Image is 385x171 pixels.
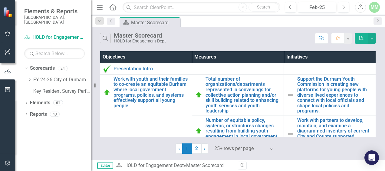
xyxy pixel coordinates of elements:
[298,2,336,13] button: Feb-25
[206,76,281,114] a: Total number of organizations/departments represented in convenings for collective action plannin...
[114,32,166,39] div: Master Scorecard
[186,163,224,168] div: Master Scorecard
[204,146,206,151] span: ›
[182,143,192,154] span: 1
[369,2,380,13] button: MM
[300,4,334,11] div: Feb-25
[24,48,85,59] input: Search Below...
[192,116,284,152] td: Double-Click to Edit Right Click for Context Menu
[195,91,202,99] img: On Target
[287,91,294,99] img: Not Defined
[33,88,91,95] a: Key Resident Survey Performance Scorecard
[284,116,376,152] td: Double-Click to Edit Right Click for Context Menu
[192,74,284,116] td: Double-Click to Edit Right Click for Context Menu
[248,3,279,12] button: Search
[33,76,91,83] a: FY 24-26 City of Durham Strategic Plan
[24,15,85,25] small: [GEOGRAPHIC_DATA], [GEOGRAPHIC_DATA]
[114,66,189,72] a: Presentation Intro
[30,99,50,106] a: Elements
[3,7,14,17] img: ClearPoint Strategy
[206,118,281,144] a: Number of equitable policy, systems, or structures changes resulting from building youth engageme...
[97,163,113,169] span: Editor
[123,2,280,13] input: Search ClearPoint...
[53,100,63,106] div: 61
[50,112,60,117] div: 43
[103,65,110,72] img: Complete
[30,65,55,72] a: Scorecards
[24,8,85,15] span: Elements & Reports
[257,5,270,9] span: Search
[30,111,47,118] a: Reports
[284,74,376,116] td: Double-Click to Edit Right Click for Context Menu
[131,19,179,26] div: Master Scorecard
[124,163,184,168] a: HOLD for Engagement Dept
[178,146,180,151] span: ‹
[58,66,67,71] div: 24
[103,89,110,96] img: On Target
[297,118,373,150] a: Work with partners to develop, maintain, and examine a diagrammed inventory of current City and C...
[114,39,166,43] div: HOLD for Engagement Dept
[287,130,294,137] img: Not Defined
[24,34,85,41] a: HOLD for Engagement Dept
[116,162,233,169] div: »
[114,76,189,109] a: Work with youth and their families to co-create an equitable Durham where local government progra...
[297,76,373,114] a: Support the Durham Youth Commission in creating new platforms for young people with diverse lived...
[364,150,379,165] div: Open Intercom Messenger
[192,143,202,154] a: 2
[195,127,202,135] img: On Target
[100,63,192,74] td: Double-Click to Edit Right Click for Context Menu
